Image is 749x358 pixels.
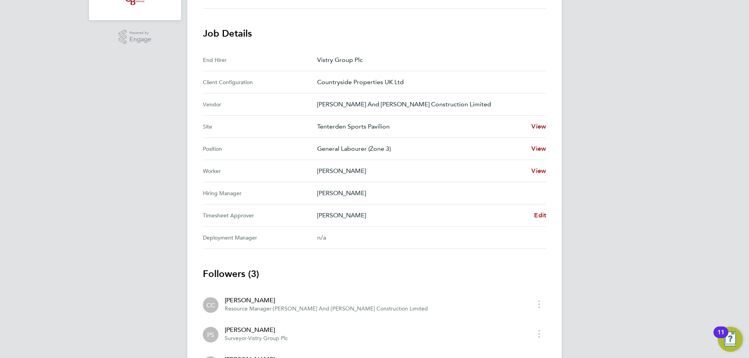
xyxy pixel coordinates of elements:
a: Powered byEngage [119,30,152,44]
span: View [531,167,546,175]
div: End Hirer [203,55,317,65]
div: Site [203,122,317,131]
p: [PERSON_NAME] [317,189,540,198]
div: Deployment Manager [203,233,317,242]
p: [PERSON_NAME] [317,166,525,176]
div: Timesheet Approver [203,211,317,220]
a: View [531,166,546,176]
h3: Job Details [203,27,546,40]
span: [PERSON_NAME] And [PERSON_NAME] Construction Limited [273,305,428,312]
a: Edit [534,211,546,220]
button: Open Resource Center, 11 new notifications [718,327,743,352]
p: General Labourer (Zone 3) [317,144,525,153]
span: Vistry Group Plc [248,335,288,342]
div: Paul Sen [203,327,218,342]
div: Hiring Manager [203,189,317,198]
div: Charlotte Carter [203,297,218,313]
h3: Followers (3) [203,268,546,280]
span: Surveyor [225,335,247,342]
p: Tenterden Sports Pavilion [317,122,525,131]
div: [PERSON_NAME] [225,296,428,305]
a: View [531,122,546,131]
p: [PERSON_NAME] [317,211,528,220]
div: Worker [203,166,317,176]
span: View [531,123,546,130]
span: View [531,145,546,152]
span: Powered by [130,30,151,36]
div: Vendor [203,100,317,109]
p: [PERSON_NAME] And [PERSON_NAME] Construction Limited [317,100,540,109]
span: · [247,335,248,342]
p: Vistry Group Plc [317,55,540,65]
span: PS [207,330,214,339]
div: Position [203,144,317,153]
div: n/a [317,233,534,242]
p: Countryside Properties UK Ltd [317,78,540,87]
span: Resource Manager [225,305,272,312]
span: Edit [534,212,546,219]
span: Engage [130,36,151,43]
a: View [531,144,546,153]
button: timesheet menu [532,328,546,340]
div: 11 [717,332,724,342]
span: · [272,305,273,312]
div: Client Configuration [203,78,317,87]
span: CC [206,301,215,309]
button: timesheet menu [532,298,546,310]
div: [PERSON_NAME] [225,325,288,335]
